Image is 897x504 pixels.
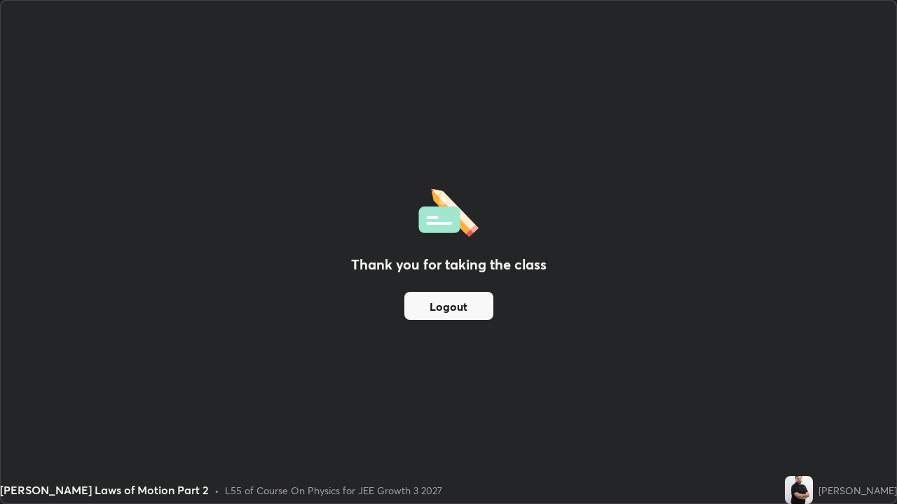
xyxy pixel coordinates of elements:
button: Logout [404,292,493,320]
h2: Thank you for taking the class [351,254,547,275]
img: 55fe5ce66f154fdf8f57242547523ac5.jpg [785,476,813,504]
img: offlineFeedback.1438e8b3.svg [418,184,479,237]
div: [PERSON_NAME] [819,483,897,498]
div: • [214,483,219,498]
div: L55 of Course On Physics for JEE Growth 3 2027 [225,483,442,498]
